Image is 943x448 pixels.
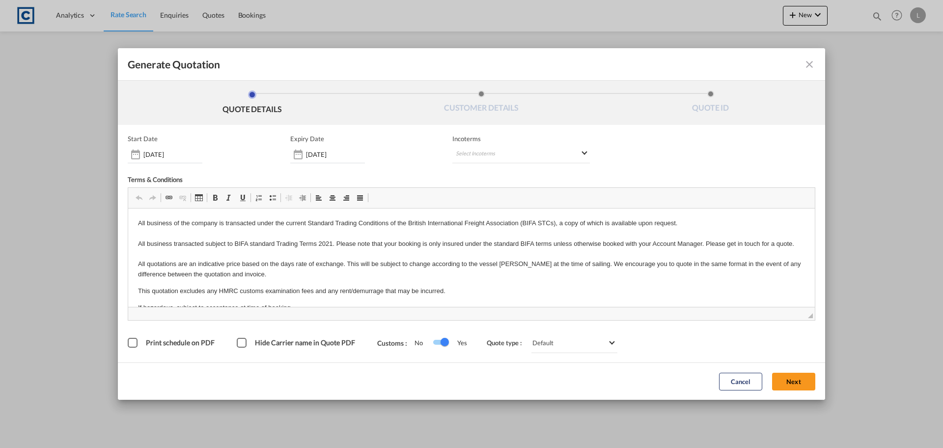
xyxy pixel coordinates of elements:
[128,135,158,143] p: Start Date
[146,191,160,204] a: Redo (Ctrl+Y)
[128,338,217,348] md-checkbox: Print schedule on PDF
[377,339,415,347] span: Customs :
[452,146,590,163] md-select: Select Incoterms
[237,338,358,348] md-checkbox: Hide Carrier name in Quote PDF
[252,191,266,204] a: Insert/Remove Numbered List
[772,373,815,390] button: Next
[282,191,296,204] a: Decrease Indent
[255,338,355,347] span: Hide Carrier name in Quote PDF
[353,191,367,204] a: Justify
[339,191,353,204] a: Align Right
[10,10,677,71] p: All business of the company is transacted under the current Standard Trading Conditions of the Br...
[326,191,339,204] a: Centre
[487,339,529,347] span: Quote type :
[719,373,762,390] button: Cancel
[532,339,554,347] div: Default
[176,191,190,204] a: Unlink
[312,191,326,204] a: Align Left
[118,48,825,400] md-dialog: Generate QuotationQUOTE ...
[266,191,279,204] a: Insert/Remove Bulleted List
[596,90,825,117] li: QUOTE ID
[808,313,813,318] span: Drag to resize
[138,90,367,117] li: QUOTE DETAILS
[146,338,215,347] span: Print schedule on PDF
[208,191,222,204] a: Bold (Ctrl+B)
[290,135,324,143] p: Expiry Date
[367,90,596,117] li: CUSTOMER DETAILS
[143,150,202,158] input: Start date
[447,339,467,347] span: Yes
[10,10,677,104] body: Rich Text Editor, editor2
[128,58,220,71] span: Generate Quotation
[804,59,815,70] md-icon: icon-close fg-AAA8AD cursor m-0
[10,78,677,88] p: This quotation excludes any HMRC customs examination fees and any rent/demurrage that may be incu...
[192,191,206,204] a: Table
[222,191,236,204] a: Italic (Ctrl+I)
[306,150,365,158] input: Expiry date
[433,335,447,350] md-switch: Switch 1
[415,339,433,347] span: No
[128,176,471,187] div: Terms & Conditions
[296,191,309,204] a: Increase Indent
[452,135,590,143] span: Incoterms
[128,209,815,307] iframe: Rich Text Editor, editor2
[236,191,250,204] a: Underline (Ctrl+U)
[162,191,176,204] a: Link (Ctrl+K)
[10,94,677,105] p: If hazardous, subject to acceptance at time of booking.
[132,191,146,204] a: Undo (Ctrl+Z)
